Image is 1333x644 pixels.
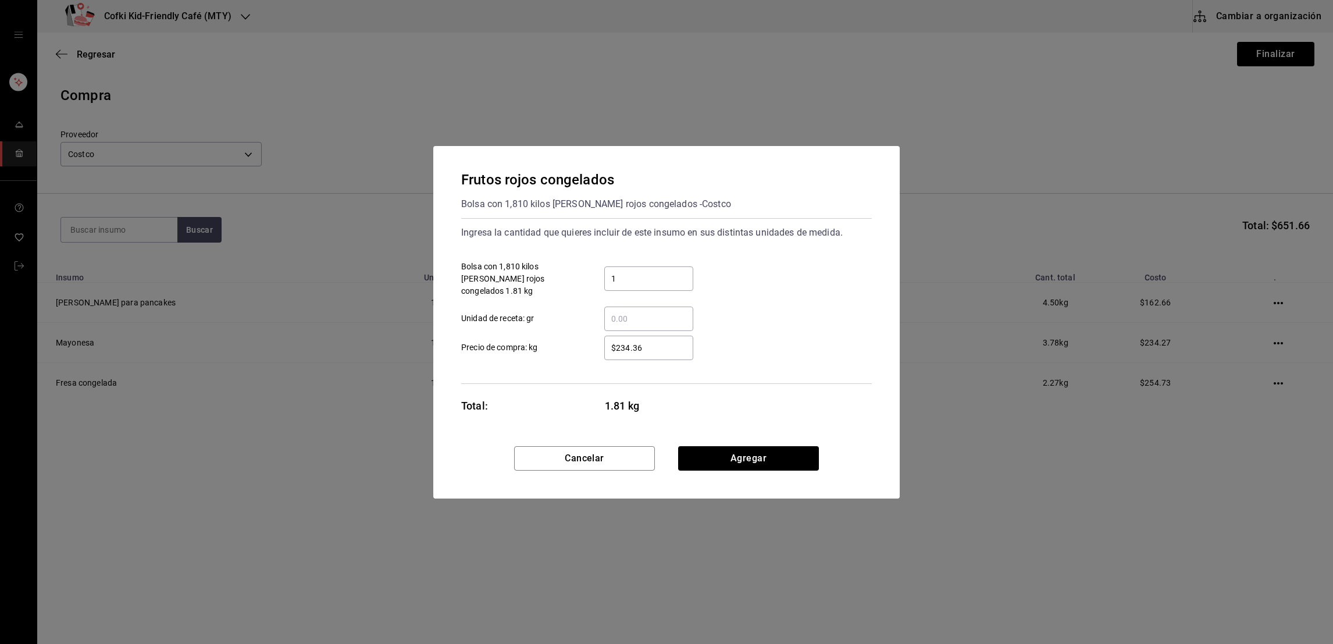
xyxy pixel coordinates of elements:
[678,446,819,471] button: Agregar
[461,169,731,190] div: Frutos rojos congelados
[461,195,731,214] div: Bolsa con 1,810 kilos [PERSON_NAME] rojos congelados - Costco
[604,341,693,355] input: Precio de compra: kg
[605,398,694,414] span: 1.81 kg
[604,312,693,326] input: Unidad de receta: gr
[461,341,538,354] span: Precio de compra: kg
[604,272,693,286] input: Bolsa con 1,810 kilos [PERSON_NAME] rojos congelados 1.81 kg
[461,312,534,325] span: Unidad de receta: gr
[461,261,582,297] span: Bolsa con 1,810 kilos [PERSON_NAME] rojos congelados 1.81 kg
[461,398,488,414] div: Total:
[514,446,655,471] button: Cancelar
[461,223,872,242] div: Ingresa la cantidad que quieres incluir de este insumo en sus distintas unidades de medida.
